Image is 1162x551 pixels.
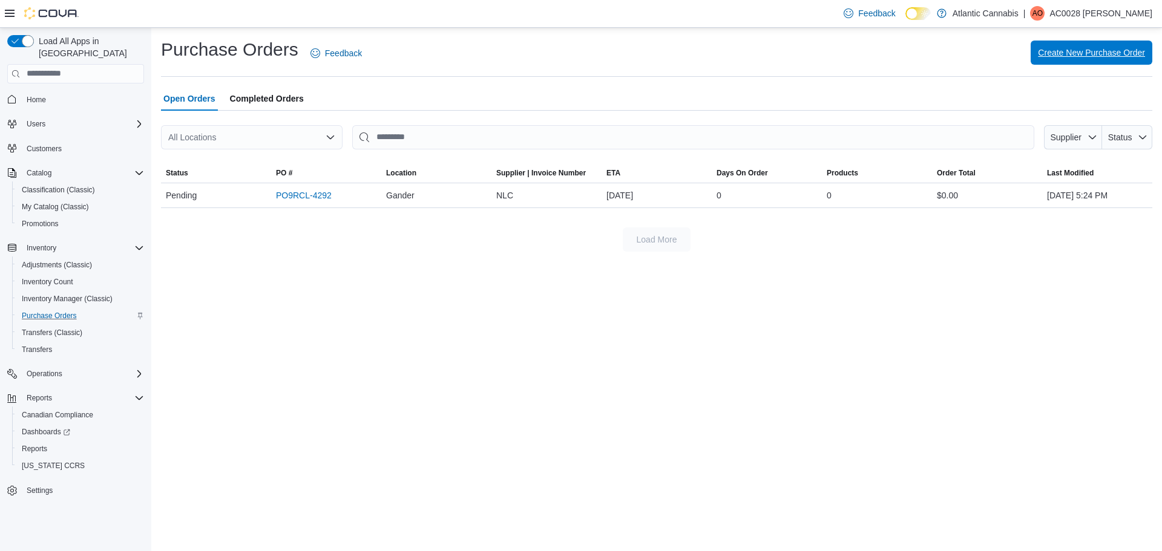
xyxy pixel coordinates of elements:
[1108,132,1132,142] span: Status
[22,311,77,321] span: Purchase Orders
[491,163,602,183] button: Supplier | Invoice Number
[712,163,822,183] button: Days On Order
[17,292,117,306] a: Inventory Manager (Classic)
[17,342,57,357] a: Transfers
[12,198,149,215] button: My Catalog (Classic)
[17,308,144,323] span: Purchase Orders
[166,188,197,203] span: Pending
[17,183,100,197] a: Classification (Classic)
[17,325,144,340] span: Transfers (Classic)
[22,202,89,212] span: My Catalog (Classic)
[2,390,149,406] button: Reports
[496,168,586,178] span: Supplier | Invoice Number
[17,442,144,456] span: Reports
[12,423,149,440] a: Dashboards
[22,391,144,405] span: Reports
[22,444,47,454] span: Reports
[17,408,144,422] span: Canadian Compliance
[905,20,906,21] span: Dark Mode
[17,342,144,357] span: Transfers
[22,241,144,255] span: Inventory
[24,7,79,19] img: Cova
[905,7,931,20] input: Dark Mode
[12,256,149,273] button: Adjustments (Classic)
[17,183,144,197] span: Classification (Classic)
[161,163,271,183] button: Status
[12,290,149,307] button: Inventory Manager (Classic)
[1032,6,1043,21] span: AO
[27,243,56,253] span: Inventory
[827,188,832,203] span: 0
[22,345,52,354] span: Transfers
[17,325,87,340] a: Transfers (Classic)
[22,93,51,107] a: Home
[22,427,70,437] span: Dashboards
[12,181,149,198] button: Classification (Classic)
[22,117,50,131] button: Users
[827,168,858,178] span: Products
[22,483,57,498] a: Settings
[271,163,381,183] button: PO #
[22,92,144,107] span: Home
[166,168,188,178] span: Status
[1030,6,1045,21] div: AC0028 Oliver Barry
[22,461,85,471] span: [US_STATE] CCRS
[1051,132,1082,142] span: Supplier
[491,183,602,207] div: NLC
[937,168,976,178] span: Order Total
[623,227,691,252] button: Load More
[326,132,335,142] button: Open list of options
[22,260,92,270] span: Adjustments (Classic)
[17,292,144,306] span: Inventory Manager (Classic)
[17,425,75,439] a: Dashboards
[932,183,1042,207] div: $0.00
[17,275,144,289] span: Inventory Count
[17,425,144,439] span: Dashboards
[22,367,67,381] button: Operations
[22,166,144,180] span: Catalog
[163,86,215,111] span: Open Orders
[12,457,149,474] button: [US_STATE] CCRS
[17,217,64,231] a: Promotions
[306,41,367,65] a: Feedback
[953,6,1019,21] p: Atlantic Cannabis
[602,183,712,207] div: [DATE]
[822,163,932,183] button: Products
[22,185,95,195] span: Classification (Classic)
[17,217,144,231] span: Promotions
[17,200,144,214] span: My Catalog (Classic)
[17,458,144,473] span: Washington CCRS
[27,95,46,105] span: Home
[17,408,98,422] a: Canadian Compliance
[17,442,52,456] a: Reports
[276,168,292,178] span: PO #
[325,47,362,59] span: Feedback
[1044,125,1102,149] button: Supplier
[161,37,298,62] h1: Purchase Orders
[22,367,144,381] span: Operations
[22,391,57,405] button: Reports
[22,328,82,337] span: Transfers (Classic)
[2,91,149,108] button: Home
[22,142,67,156] a: Customers
[17,200,94,214] a: My Catalog (Classic)
[17,275,78,289] a: Inventory Count
[2,140,149,157] button: Customers
[1047,168,1094,178] span: Last Modified
[22,141,144,156] span: Customers
[2,365,149,382] button: Operations
[1023,6,1026,21] p: |
[1102,125,1152,149] button: Status
[606,168,620,178] span: ETA
[386,168,416,178] div: Location
[27,393,52,403] span: Reports
[27,369,62,379] span: Operations
[12,307,149,324] button: Purchase Orders
[386,188,415,203] span: Gander
[839,1,900,25] a: Feedback
[12,406,149,423] button: Canadian Compliance
[17,308,82,323] a: Purchase Orders
[230,86,304,111] span: Completed Orders
[12,273,149,290] button: Inventory Count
